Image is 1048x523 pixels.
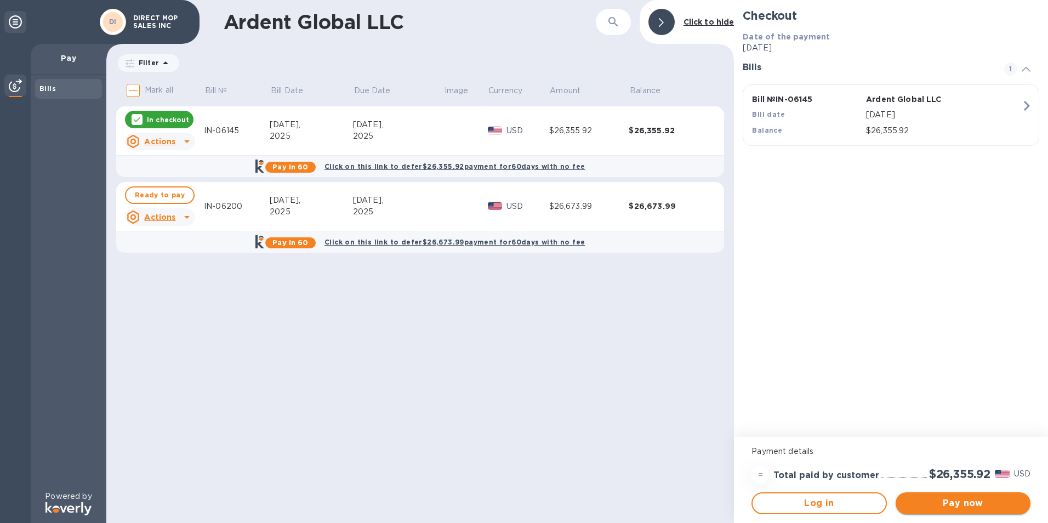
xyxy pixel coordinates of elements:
p: USD [506,201,549,212]
img: Logo [45,502,92,515]
p: Due Date [354,85,391,96]
u: Actions [144,137,175,146]
b: Balance [752,126,782,134]
p: Mark all [145,84,173,96]
button: Bill №IN-06145Ardent Global LLCBill date[DATE]Balance$26,355.92 [743,84,1039,146]
span: Balance [630,85,675,96]
b: DI [109,18,117,26]
p: Balance [630,85,660,96]
b: Bills [39,84,56,93]
div: 2025 [270,206,353,218]
div: IN-06200 [204,201,270,212]
div: [DATE], [353,195,443,206]
span: Log in [761,497,876,510]
div: [DATE], [353,119,443,130]
p: Powered by [45,491,92,502]
p: Amount [550,85,580,96]
span: Ready to pay [135,189,185,202]
p: Payment details [751,446,1030,457]
span: Bill Date [271,85,317,96]
span: Bill № [205,85,242,96]
img: USD [488,202,503,210]
div: [DATE], [270,119,353,130]
h1: Ardent Global LLC [224,10,596,33]
span: Amount [550,85,595,96]
p: Bill № [205,85,227,96]
p: Image [445,85,469,96]
h3: Bills [743,62,991,73]
p: Bill № IN-06145 [752,94,862,105]
img: USD [488,127,503,134]
h3: Total paid by customer [773,470,879,481]
div: IN-06145 [204,125,270,137]
div: $26,355.92 [629,125,709,136]
p: Filter [134,58,159,67]
p: Bill Date [271,85,303,96]
p: USD [1014,468,1030,480]
img: USD [995,470,1010,477]
div: $26,673.99 [549,201,629,212]
div: 2025 [270,130,353,142]
p: Currency [488,85,522,96]
b: Click on this link to defer $26,355.92 payment for 60 days with no fee [324,162,585,170]
p: Ardent Global LLC [866,94,976,105]
p: In checkout [147,115,189,124]
div: 2025 [353,206,443,218]
p: [DATE] [743,42,1039,54]
span: 1 [1004,62,1017,76]
u: Actions [144,213,175,221]
b: Pay in 60 [272,163,308,171]
b: Pay in 60 [272,238,308,247]
b: Click to hide [684,18,734,26]
h2: Checkout [743,9,1039,22]
p: USD [506,125,549,137]
button: Ready to pay [125,186,195,204]
span: Due Date [354,85,405,96]
h2: $26,355.92 [929,467,990,481]
p: [DATE] [866,109,1021,121]
p: Pay [39,53,98,64]
div: 2025 [353,130,443,142]
div: $26,673.99 [629,201,709,212]
button: Log in [751,492,886,514]
b: Date of the payment [743,32,830,41]
div: $26,355.92 [549,125,629,137]
span: Pay now [904,497,1022,510]
button: Pay now [896,492,1030,514]
div: = [751,466,769,484]
b: Click on this link to defer $26,673.99 payment for 60 days with no fee [324,238,585,246]
div: [DATE], [270,195,353,206]
p: DIRECT MOP SALES INC [133,14,188,30]
p: $26,355.92 [866,125,1021,137]
b: Bill date [752,110,785,118]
